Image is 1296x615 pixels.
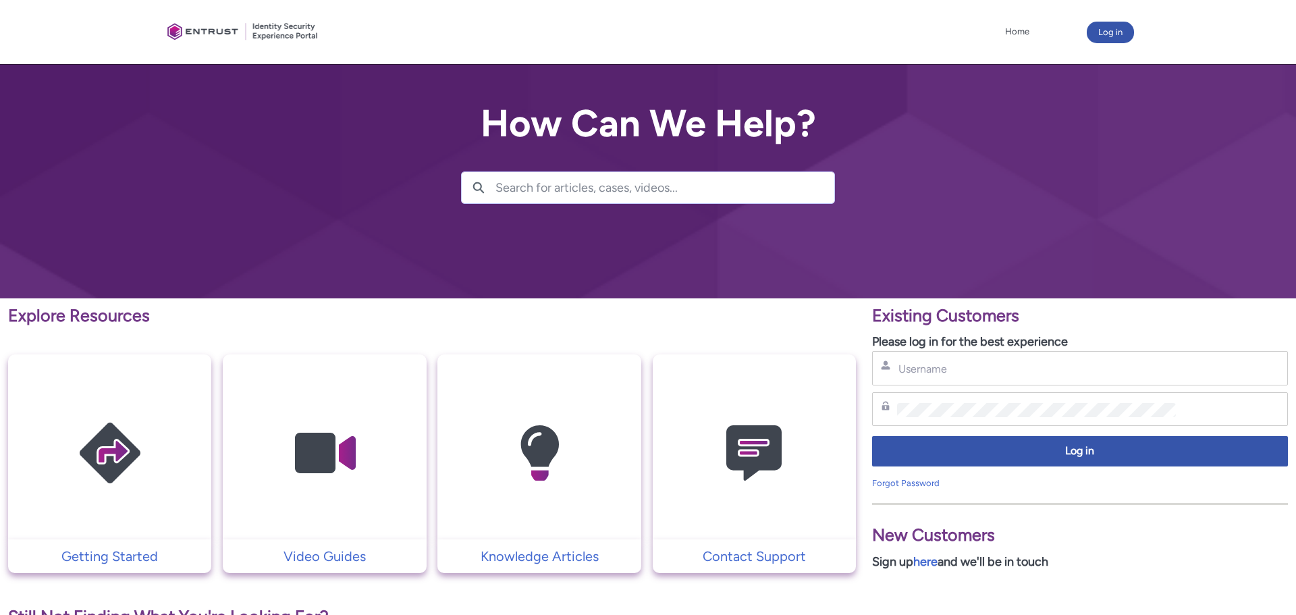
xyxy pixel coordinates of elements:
[495,172,834,203] input: Search for articles, cases, videos...
[897,362,1176,376] input: Username
[1002,22,1033,42] a: Home
[872,436,1288,466] button: Log in
[461,103,835,144] h2: How Can We Help?
[1087,22,1134,43] button: Log in
[261,381,389,526] img: Video Guides
[872,553,1288,571] p: Sign up and we'll be in touch
[475,381,603,526] img: Knowledge Articles
[659,546,849,566] p: Contact Support
[653,546,856,566] a: Contact Support
[872,523,1288,548] p: New Customers
[8,546,211,566] a: Getting Started
[223,546,426,566] a: Video Guides
[230,546,419,566] p: Video Guides
[46,381,174,526] img: Getting Started
[881,444,1279,459] span: Log in
[913,554,938,569] a: here
[15,546,205,566] p: Getting Started
[872,478,940,488] a: Forgot Password
[8,303,856,329] p: Explore Resources
[437,546,641,566] a: Knowledge Articles
[872,303,1288,329] p: Existing Customers
[872,333,1288,351] p: Please log in for the best experience
[462,172,495,203] button: Search
[690,381,818,526] img: Contact Support
[444,546,634,566] p: Knowledge Articles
